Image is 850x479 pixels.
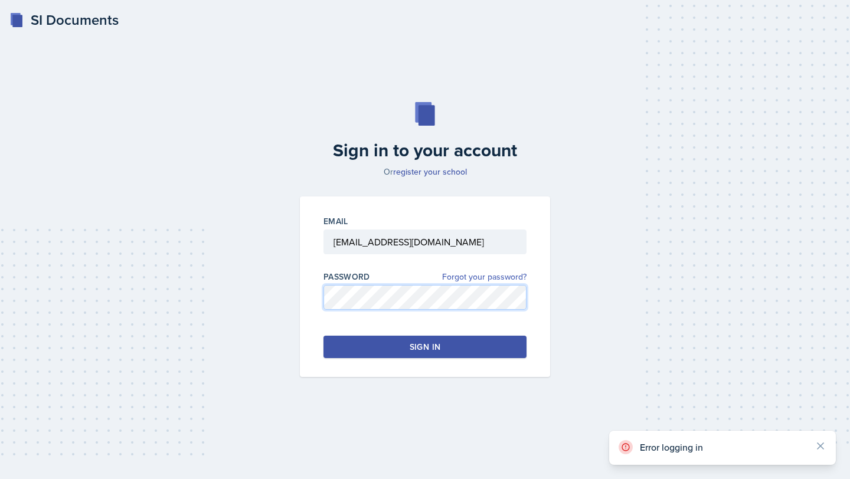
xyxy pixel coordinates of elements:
[323,336,527,358] button: Sign in
[293,166,557,178] p: Or
[323,229,527,254] input: Email
[9,9,119,31] a: SI Documents
[393,166,467,178] a: register your school
[442,271,527,283] a: Forgot your password?
[410,341,440,353] div: Sign in
[640,441,805,453] p: Error logging in
[323,215,348,227] label: Email
[323,271,370,283] label: Password
[293,140,557,161] h2: Sign in to your account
